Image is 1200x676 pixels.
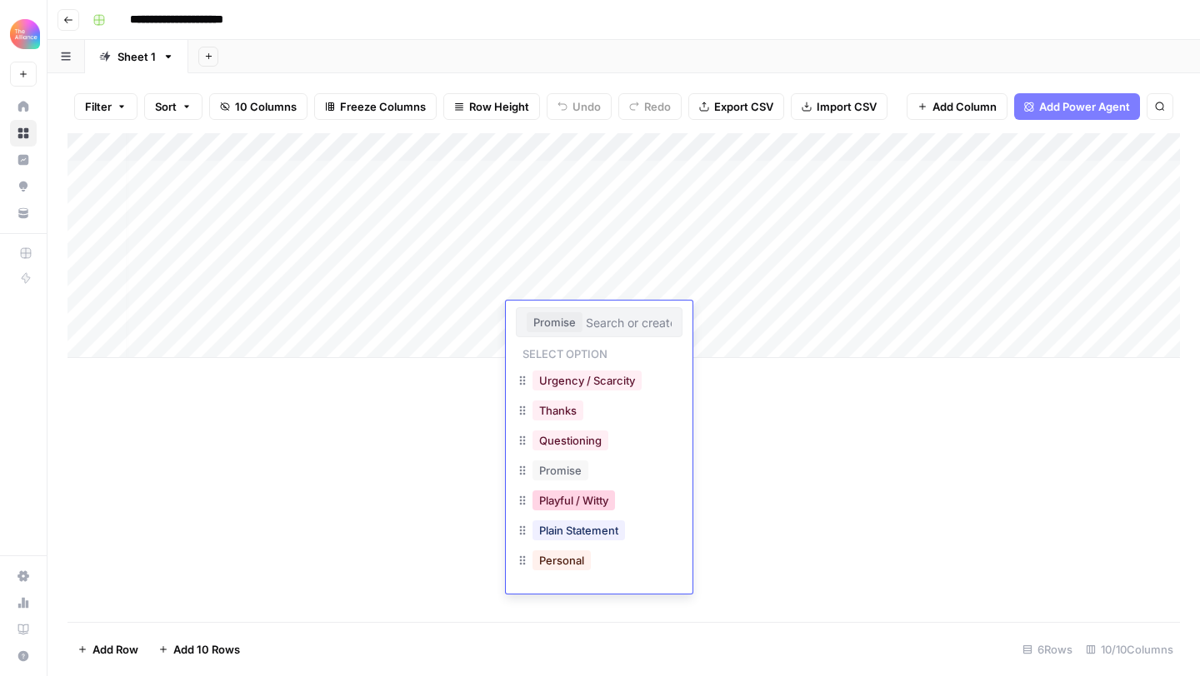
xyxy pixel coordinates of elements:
div: 6 Rows [1016,636,1079,663]
div: Thanks [516,397,682,427]
a: Usage [10,589,37,616]
button: 10 Columns [209,93,307,120]
button: Add Power Agent [1014,93,1140,120]
button: Thanks [532,400,583,420]
button: Add 10 Rows [148,636,250,663]
span: Freeze Columns [340,98,426,115]
input: Search or create [586,315,672,330]
div: Plain Statement [516,517,682,547]
button: Urgency / Scarcity [532,370,642,390]
span: Import CSV [817,98,877,115]
button: Workspace: Alliance [10,13,37,55]
span: Filter [85,98,112,115]
span: Add 10 Rows [173,641,240,658]
a: Opportunities [10,173,37,200]
button: Add Column [907,93,1007,120]
span: Redo [644,98,671,115]
span: Sort [155,98,177,115]
p: Select option [516,342,614,362]
span: Add Row [92,641,138,658]
span: Undo [572,98,601,115]
button: Add Row [67,636,148,663]
div: Personal [516,547,682,577]
div: Promise [516,457,682,487]
button: Import CSV [791,93,887,120]
a: Your Data [10,200,37,226]
a: Learning Hub [10,616,37,643]
div: Questioning [516,427,682,457]
a: Settings [10,563,37,589]
button: Promise [527,312,582,332]
span: Add Column [932,98,997,115]
a: Home [10,93,37,120]
button: Sort [144,93,202,120]
div: Playful / Witty [516,487,682,517]
button: Help + Support [10,643,37,669]
div: Intriguing / Curiosity [516,577,682,607]
button: Redo [618,93,682,120]
div: Sheet 1 [117,48,156,65]
button: Export CSV [688,93,784,120]
button: Playful / Witty [532,490,615,510]
span: Row Height [469,98,529,115]
button: Freeze Columns [314,93,437,120]
span: 10 Columns [235,98,297,115]
button: Personal [532,550,591,570]
img: Alliance Logo [10,19,40,49]
a: Insights [10,147,37,173]
button: Questioning [532,430,608,450]
button: Plain Statement [532,520,625,540]
a: Sheet 1 [85,40,188,73]
button: Promise [532,460,588,480]
span: Add Power Agent [1039,98,1130,115]
div: 10/10 Columns [1079,636,1180,663]
span: Export CSV [714,98,773,115]
button: Filter [74,93,137,120]
button: Undo [547,93,612,120]
a: Browse [10,120,37,147]
button: Row Height [443,93,540,120]
div: Urgency / Scarcity [516,367,682,397]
